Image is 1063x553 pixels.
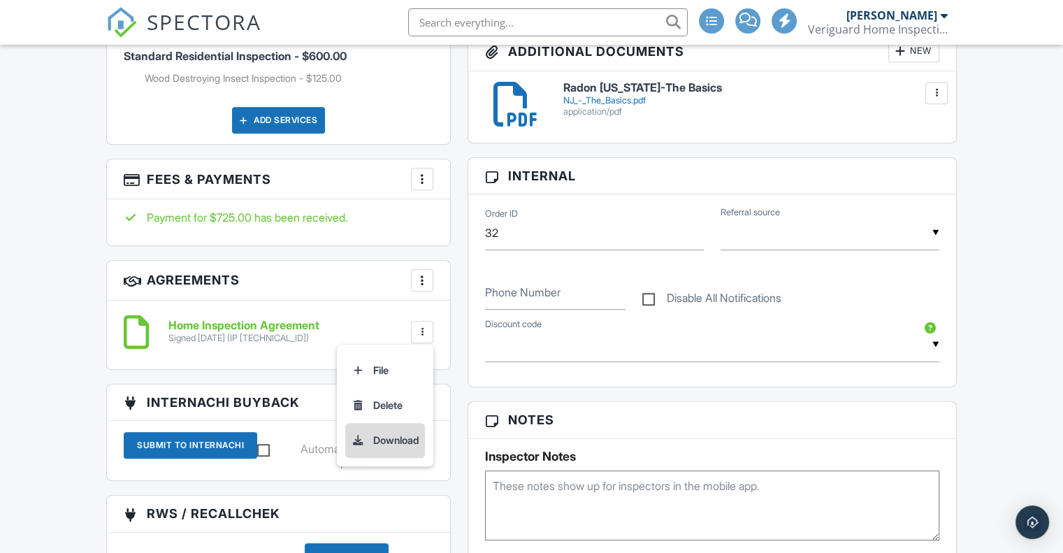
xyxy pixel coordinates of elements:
h3: Fees & Payments [107,159,450,199]
span: Standard Residential Inspection - $600.00 [124,49,347,63]
a: SPECTORA [106,19,261,48]
h3: Internal [468,158,956,194]
a: Download [345,423,425,458]
div: [PERSON_NAME] [846,8,937,22]
h6: Radon [US_STATE]-The Basics [563,82,939,94]
div: application/pdf [563,106,939,117]
li: Add on: Wood Destroying Insect Inspection [145,71,433,85]
div: Add Services [232,107,325,134]
input: Search everything... [408,8,688,36]
a: Home Inspection Agreement Signed [DATE] (IP [TECHNICAL_ID]) [168,319,319,344]
label: Phone Number [485,285,561,300]
h3: Notes [468,402,956,438]
h3: Additional Documents [468,31,956,71]
h3: RWS / RecallChek [107,496,450,532]
li: Service: Standard Residential Inspection [124,23,433,96]
label: Discount code [485,318,542,331]
div: Submit To InterNACHI [124,432,257,459]
label: Order ID [485,208,518,220]
div: Signed [DATE] (IP [TECHNICAL_ID]) [168,333,319,344]
label: Disable All Notifications [642,292,781,309]
h6: Home Inspection Agreement [168,319,319,332]
div: New [888,40,939,62]
div: Payment for $725.00 has been received. [124,210,433,225]
img: The Best Home Inspection Software - Spectora [106,7,137,38]
h5: Inspector Notes [485,450,939,464]
a: File [345,353,425,388]
a: Submit To InterNACHI [124,432,257,469]
label: Automatically submit at publish [257,443,433,460]
label: Referral source [721,206,780,219]
a: Delete [345,388,425,423]
input: Phone Number [485,275,625,310]
h3: InterNACHI BuyBack [107,385,450,421]
div: NJ_-_The_Basics.pdf [563,95,939,106]
div: Open Intercom Messenger [1015,505,1049,539]
div: Veriguard Home Inspections, LLC. [808,22,948,36]
a: Radon [US_STATE]-The Basics NJ_-_The_Basics.pdf application/pdf [563,82,939,117]
h3: Agreements [107,261,450,301]
span: SPECTORA [147,7,261,36]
